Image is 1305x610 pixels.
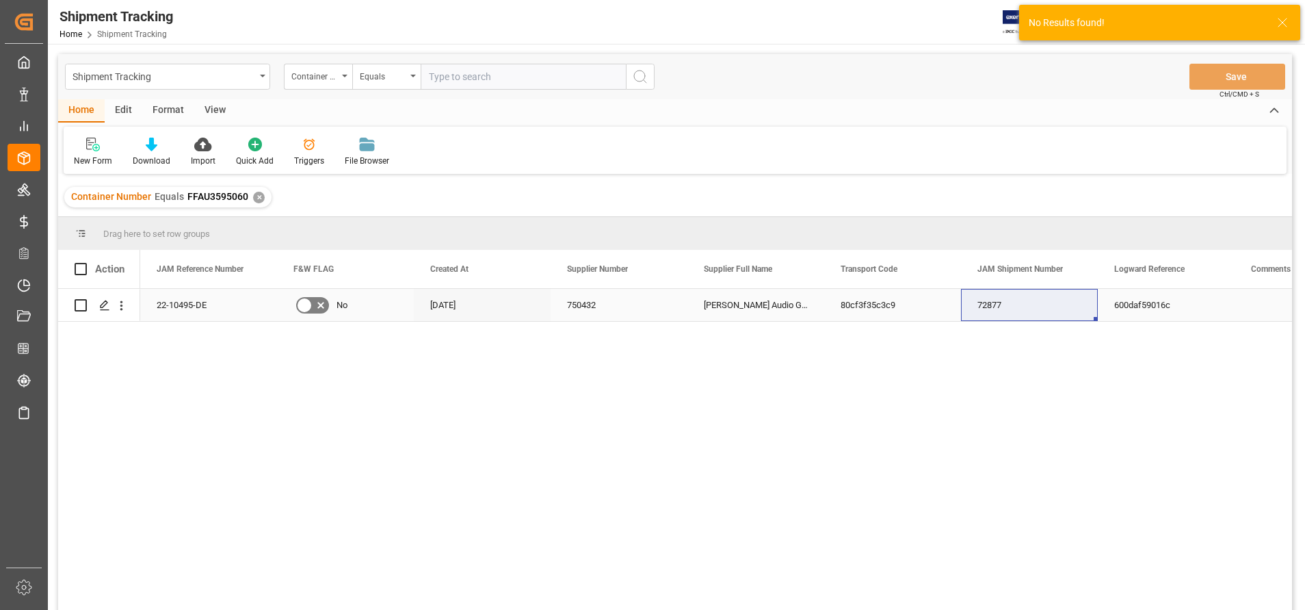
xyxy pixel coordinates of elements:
a: Home [60,29,82,39]
div: [DATE] [414,289,551,321]
span: Logward Reference [1114,264,1185,274]
div: Action [95,263,124,275]
div: Container Number [291,67,338,83]
button: open menu [65,64,270,90]
button: open menu [284,64,352,90]
span: F&W FLAG [293,264,334,274]
div: 72877 [961,289,1098,321]
div: [PERSON_NAME] Audio GmbH [687,289,824,321]
button: open menu [352,64,421,90]
div: 80cf3f35c3c9 [824,289,961,321]
span: Ctrl/CMD + S [1220,89,1259,99]
span: Transport Code [841,264,897,274]
span: Drag here to set row groups [103,229,210,239]
div: View [194,99,236,123]
div: Equals [360,67,406,83]
div: 750432 [551,289,687,321]
span: Container Number [71,191,151,202]
button: search button [626,64,655,90]
div: Press SPACE to select this row. [58,289,140,322]
div: Shipment Tracking [72,67,255,84]
div: Shipment Tracking [60,6,173,27]
div: ✕ [253,192,265,203]
div: Quick Add [236,155,274,167]
div: Edit [105,99,142,123]
div: Import [191,155,215,167]
div: Download [133,155,170,167]
span: Supplier Full Name [704,264,772,274]
span: Supplier Number [567,264,628,274]
div: New Form [74,155,112,167]
span: No [337,290,347,321]
img: Exertis%20JAM%20-%20Email%20Logo.jpg_1722504956.jpg [1003,10,1050,34]
div: 600daf59016c [1098,289,1235,321]
input: Type to search [421,64,626,90]
div: Home [58,99,105,123]
span: JAM Reference Number [157,264,243,274]
span: FFAU3595060 [187,191,248,202]
div: No Results found! [1029,16,1264,30]
button: Save [1189,64,1285,90]
span: Equals [155,191,184,202]
span: JAM Shipment Number [977,264,1063,274]
span: Created At [430,264,469,274]
div: Triggers [294,155,324,167]
div: Format [142,99,194,123]
div: 22-10495-DE [140,289,277,321]
div: File Browser [345,155,389,167]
